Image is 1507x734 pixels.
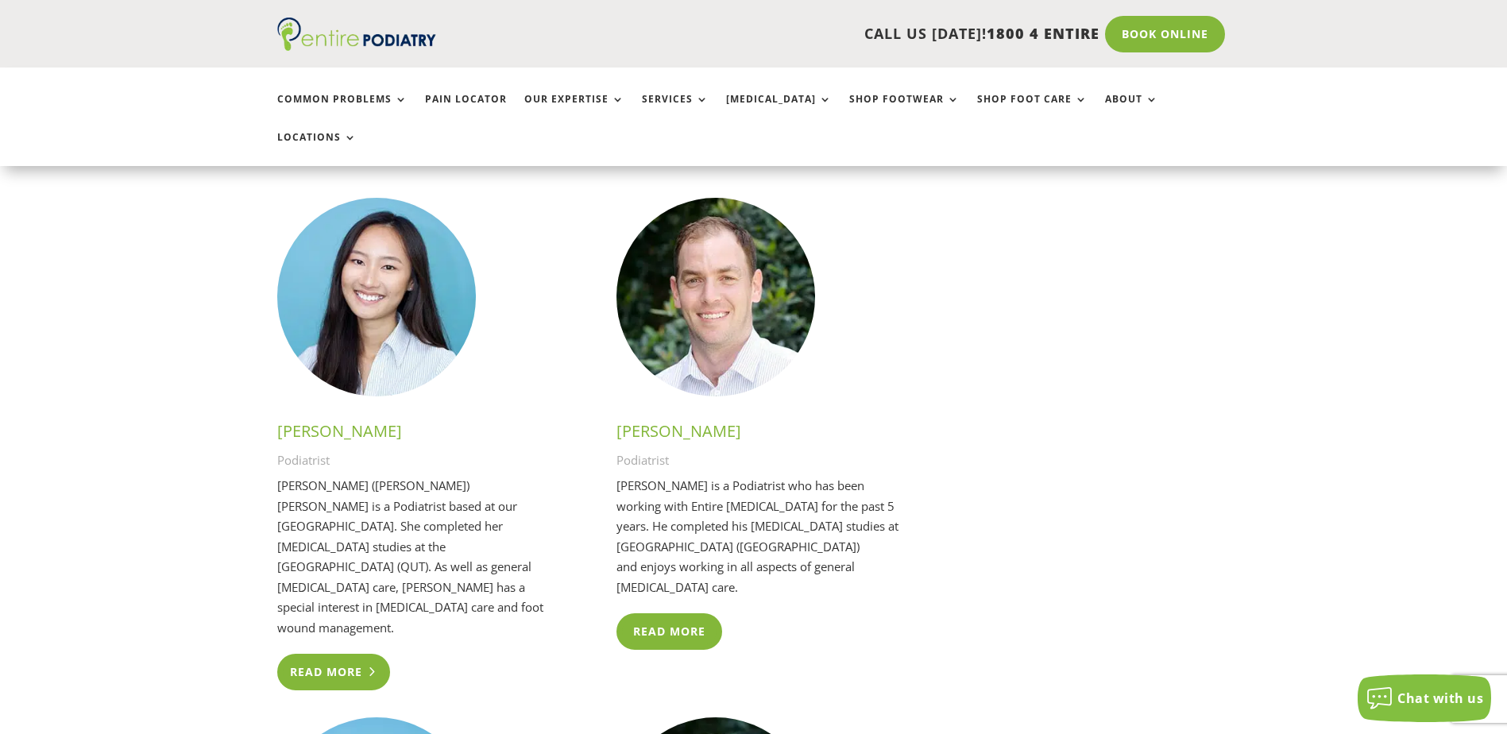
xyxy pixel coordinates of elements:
p: [PERSON_NAME] ([PERSON_NAME]) [PERSON_NAME] is a Podiatrist based at our [GEOGRAPHIC_DATA]. She c... [277,476,564,638]
a: Services [642,94,709,128]
a: Locations [277,132,357,166]
span: 1800 4 ENTIRE [987,24,1099,43]
a: Entire Podiatry [277,38,436,54]
h3: [PERSON_NAME] [616,420,903,450]
a: Book Online [1105,16,1225,52]
p: [PERSON_NAME] is a Podiatrist who has been working with Entire [MEDICAL_DATA] for the past 5 year... [616,476,903,597]
a: Shop Foot Care [977,94,1088,128]
a: Read More [616,613,722,650]
a: [MEDICAL_DATA] [726,94,832,128]
a: Shop Footwear [849,94,960,128]
img: Richard Langton [616,198,815,396]
a: Common Problems [277,94,408,128]
h3: [PERSON_NAME] [277,420,564,450]
img: Jesslyn Kee [277,198,476,396]
p: Podiatrist [277,450,564,477]
button: Chat with us [1358,674,1491,722]
img: logo (1) [277,17,436,51]
a: Read More [277,654,391,690]
p: Podiatrist [616,450,903,477]
a: Our Expertise [524,94,624,128]
a: About [1105,94,1158,128]
p: CALL US [DATE]! [497,24,1099,44]
a: Pain Locator [425,94,507,128]
span: Chat with us [1397,690,1483,707]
